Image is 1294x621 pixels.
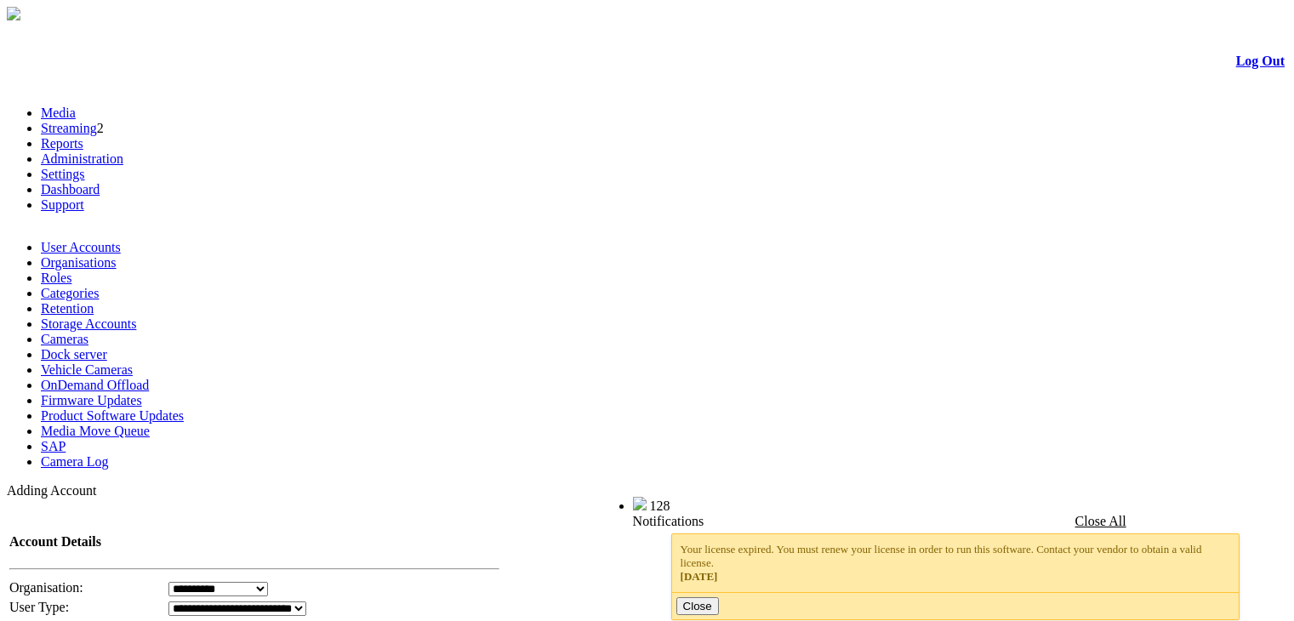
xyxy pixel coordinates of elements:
span: User Type: [9,600,69,614]
a: Vehicle Cameras [41,362,133,377]
a: Media [41,105,76,120]
a: Product Software Updates [41,408,184,423]
a: Categories [41,286,99,300]
a: Roles [41,271,71,285]
a: Firmware Updates [41,393,142,407]
a: Cameras [41,332,88,346]
img: arrow-3.png [7,7,20,20]
h4: Account Details [9,534,499,550]
div: Notifications [633,514,1251,529]
img: bell25.png [633,497,647,510]
a: Organisations [41,255,117,270]
span: 128 [650,499,670,513]
a: Administration [41,151,123,166]
a: Settings [41,167,85,181]
button: Close [676,597,719,615]
a: Dashboard [41,182,100,197]
span: Adding Account [7,483,96,498]
div: Your license expired. You must renew your license in order to run this software. Contact your ven... [681,543,1231,584]
a: Retention [41,301,94,316]
span: Organisation: [9,580,83,595]
a: Support [41,197,84,212]
a: Storage Accounts [41,316,136,331]
a: Camera Log [41,454,109,469]
a: Log Out [1236,54,1285,68]
a: Dock server [41,347,107,362]
a: User Accounts [41,240,121,254]
span: [DATE] [681,570,718,583]
a: OnDemand Offload [41,378,149,392]
a: Streaming [41,121,97,135]
span: 2 [97,121,104,135]
a: Reports [41,136,83,151]
a: Close All [1075,514,1126,528]
span: Welcome, System Administrator (Administrator) [383,498,599,510]
a: Media Move Queue [41,424,150,438]
a: SAP [41,439,66,453]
